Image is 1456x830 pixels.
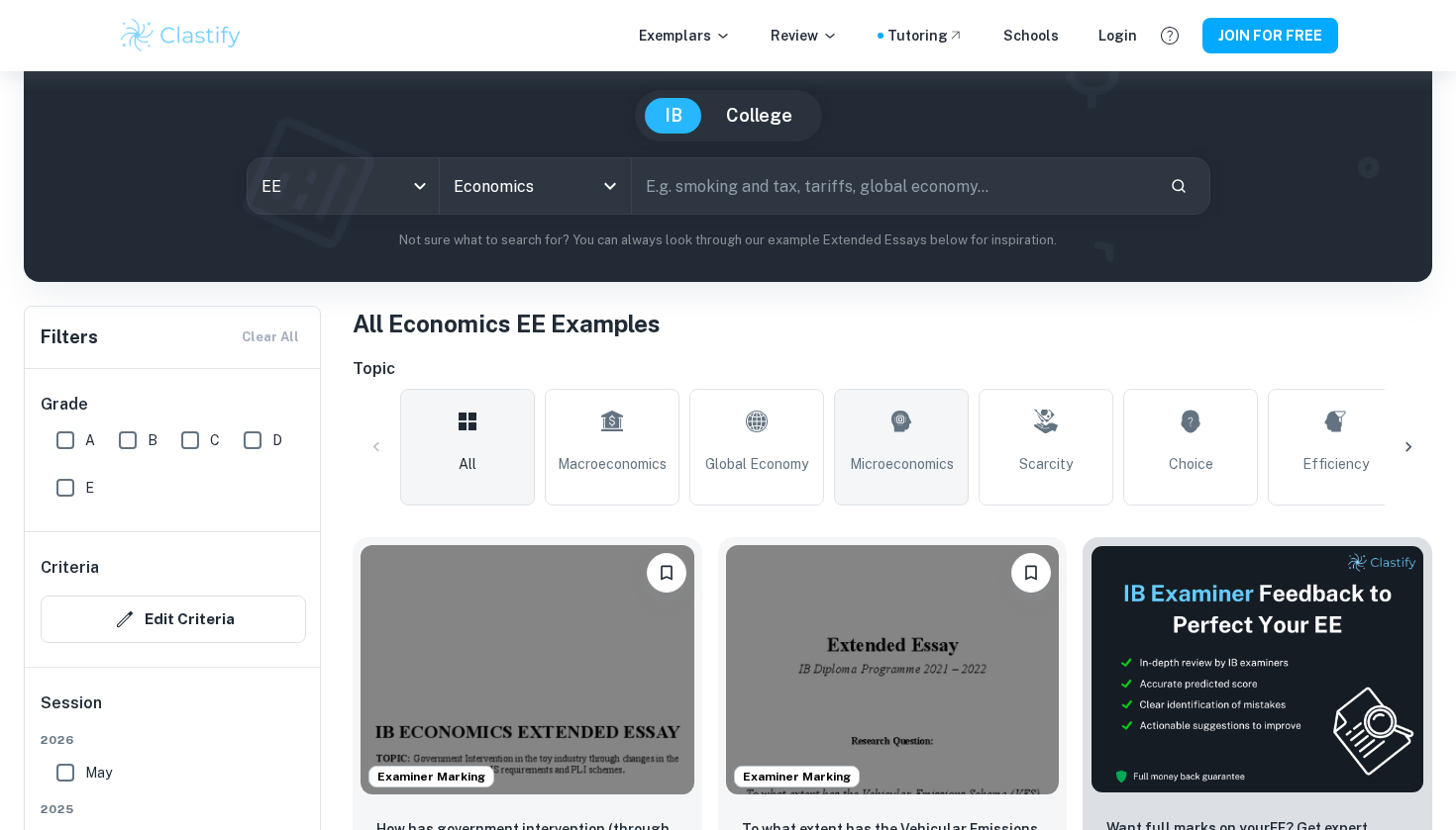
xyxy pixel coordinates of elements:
span: 2025 [41,800,306,818]
p: Exemplars [639,25,731,46]
button: Open [596,172,624,200]
button: Please log in to bookmark exemplars [1011,553,1051,593]
h6: Criteria [41,556,99,580]
span: Global Economy [705,453,808,475]
button: Search [1162,169,1196,203]
img: Clastify logo [118,16,244,55]
span: E [85,477,94,499]
span: D [272,429,282,451]
span: A [85,429,95,451]
input: E.g. smoking and tax, tariffs, global economy... [632,158,1154,214]
div: EE [248,158,439,214]
span: Scarcity [1019,453,1073,475]
img: Thumbnail [1091,545,1424,793]
a: Tutoring [887,25,964,46]
span: Examiner Marking [735,768,859,785]
h6: Filters [41,323,98,351]
button: Help and Feedback [1153,19,1187,52]
h6: Topic [353,357,1432,381]
span: 2026 [41,731,306,749]
span: B [148,429,157,451]
span: May [85,762,112,784]
button: JOIN FOR FREE [1202,18,1338,53]
h6: Grade [41,393,306,416]
span: Macroeconomics [558,453,667,475]
img: Economics EE example thumbnail: To what extent has the Vehicular Emissio [726,545,1060,794]
p: Review [771,25,838,46]
span: Microeconomics [850,453,954,475]
p: Not sure what to search for? You can always look through our example Extended Essays below for in... [40,231,1416,250]
span: Choice [1169,453,1213,475]
span: Examiner Marking [369,768,493,785]
a: Schools [1003,25,1059,46]
span: C [210,429,220,451]
h1: All Economics EE Examples [353,306,1432,341]
button: Please log in to bookmark exemplars [647,553,686,593]
button: Edit Criteria [41,596,306,643]
span: All [459,453,476,475]
span: Efficiency [1302,453,1369,475]
a: Login [1098,25,1137,46]
button: College [706,98,812,134]
img: Economics EE example thumbnail: How has government intervention (through [361,545,694,794]
h6: Session [41,692,306,731]
button: IB [645,98,702,134]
